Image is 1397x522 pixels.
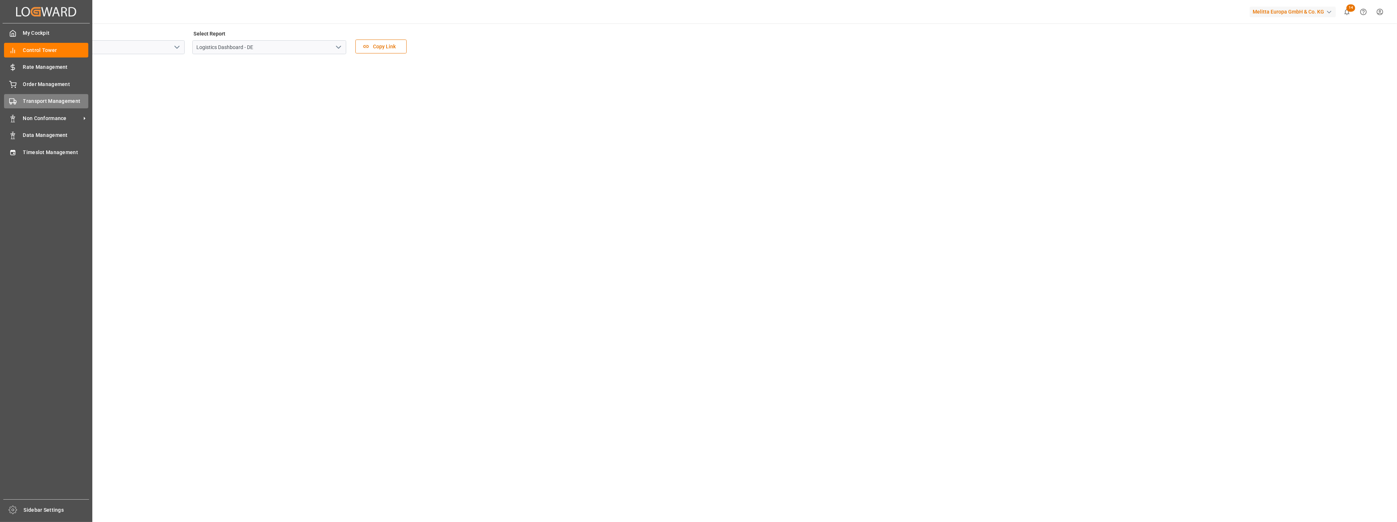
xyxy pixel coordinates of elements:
span: Transport Management [23,97,89,105]
input: Type to search/select [192,40,346,54]
a: Rate Management [4,60,88,74]
span: Non Conformance [23,115,81,122]
button: Melitta Europa GmbH & Co. KG [1250,5,1339,19]
span: Control Tower [23,46,89,54]
span: Timeslot Management [23,149,89,156]
span: Copy Link [369,43,399,51]
span: Sidebar Settings [24,506,89,514]
label: Select Report [192,29,227,39]
button: Help Center [1355,4,1372,20]
a: Transport Management [4,94,88,108]
a: Data Management [4,128,88,142]
a: Timeslot Management [4,145,88,159]
button: open menu [171,42,182,53]
a: My Cockpit [4,26,88,40]
button: Copy Link [355,40,407,53]
span: My Cockpit [23,29,89,37]
span: 14 [1346,4,1355,12]
a: Control Tower [4,43,88,57]
a: Order Management [4,77,88,91]
input: Type to search/select [31,40,185,54]
span: Rate Management [23,63,89,71]
button: open menu [333,42,344,53]
button: show 14 new notifications [1339,4,1355,20]
span: Order Management [23,81,89,88]
div: Melitta Europa GmbH & Co. KG [1250,7,1336,17]
span: Data Management [23,131,89,139]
